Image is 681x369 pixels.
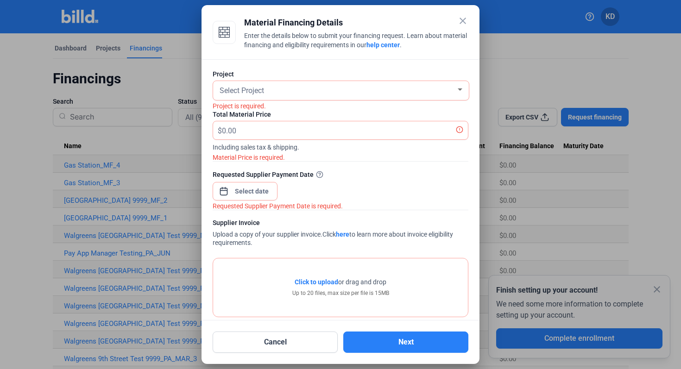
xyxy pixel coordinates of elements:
[213,121,222,137] span: $
[213,169,468,179] div: Requested Supplier Payment Date
[213,218,468,249] div: Upload a copy of your supplier invoice.
[295,278,338,286] span: Click to upload
[213,102,266,110] i: Project is required.
[343,331,468,353] button: Next
[220,86,264,95] span: Select Project
[213,202,343,210] i: Requested Supplier Payment Date is required.
[366,41,400,49] a: help center
[213,110,468,119] div: Total Material Price
[338,277,386,287] span: or drag and drop
[292,289,389,297] div: Up to 20 files, max size per file is 15MB
[400,41,402,49] span: .
[213,218,468,230] div: Supplier Invoice
[244,31,468,51] div: Enter the details below to submit your financing request. Learn about material financing and elig...
[213,154,285,161] i: Material Price is required.
[457,15,468,26] mat-icon: close
[213,140,468,152] span: Including sales tax & shipping.
[213,331,338,353] button: Cancel
[213,231,453,246] span: Click to learn more about invoice eligibility requirements.
[232,186,272,197] input: Select date
[244,16,468,29] div: Material Financing Details
[219,182,228,191] button: Open calendar
[336,231,349,238] a: here
[213,69,468,79] div: Project
[222,121,457,139] input: 0.00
